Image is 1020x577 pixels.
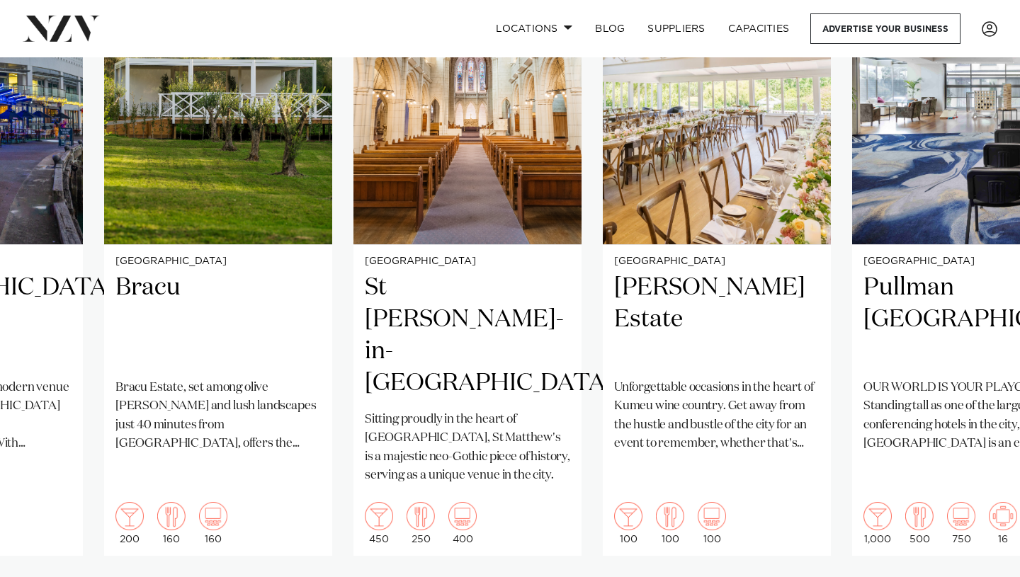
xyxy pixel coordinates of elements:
[448,502,477,530] img: theatre.png
[698,502,726,530] img: theatre.png
[115,272,321,367] h2: Bracu
[115,256,321,267] small: [GEOGRAPHIC_DATA]
[614,272,820,367] h2: [PERSON_NAME] Estate
[115,502,144,544] div: 200
[484,13,584,44] a: Locations
[905,502,934,544] div: 500
[947,502,975,544] div: 750
[365,256,570,267] small: [GEOGRAPHIC_DATA]
[698,502,726,544] div: 100
[365,272,570,399] h2: St [PERSON_NAME]-in-[GEOGRAPHIC_DATA]
[717,13,801,44] a: Capacities
[584,13,636,44] a: BLOG
[448,502,477,544] div: 400
[614,379,820,453] p: Unforgettable occasions in the heart of Kumeu wine country. Get away from the hustle and bustle o...
[863,502,892,544] div: 1,000
[365,502,393,530] img: cocktail.png
[115,379,321,453] p: Bracu Estate, set among olive [PERSON_NAME] and lush landscapes just 40 minutes from [GEOGRAPHIC_...
[157,502,186,544] div: 160
[365,502,393,544] div: 450
[23,16,100,41] img: nzv-logo.png
[863,502,892,530] img: cocktail.png
[365,411,570,485] p: Sitting proudly in the heart of [GEOGRAPHIC_DATA], St Matthew's is a majestic neo-Gothic piece of...
[614,502,642,530] img: cocktail.png
[947,502,975,530] img: theatre.png
[115,502,144,530] img: cocktail.png
[407,502,435,544] div: 250
[989,502,1017,530] img: meeting.png
[636,13,716,44] a: SUPPLIERS
[199,502,227,544] div: 160
[614,502,642,544] div: 100
[656,502,684,530] img: dining.png
[407,502,435,530] img: dining.png
[157,502,186,530] img: dining.png
[810,13,960,44] a: Advertise your business
[656,502,684,544] div: 100
[905,502,934,530] img: dining.png
[199,502,227,530] img: theatre.png
[989,502,1017,544] div: 16
[614,256,820,267] small: [GEOGRAPHIC_DATA]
